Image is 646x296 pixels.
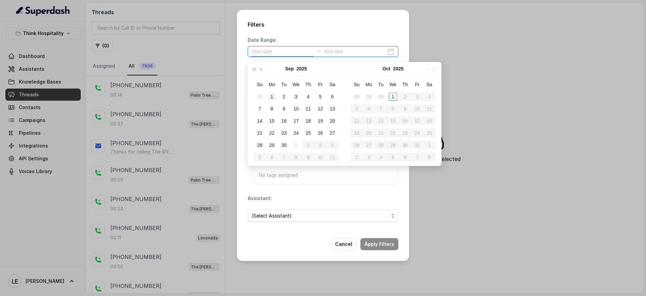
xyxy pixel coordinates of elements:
[280,105,288,113] div: 9
[328,129,336,137] div: 27
[252,212,389,220] span: (Select Assistant)
[256,105,264,113] div: 7
[278,127,290,139] td: 2025-09-23
[292,117,300,125] div: 17
[278,139,290,151] td: 2025-09-30
[314,91,326,103] td: 2025-09-05
[292,93,300,101] div: 3
[292,105,300,113] div: 10
[326,115,338,127] td: 2025-09-20
[278,78,290,91] th: Tu
[292,129,300,137] div: 24
[280,117,288,125] div: 16
[314,103,326,115] td: 2025-09-12
[266,103,278,115] td: 2025-09-08
[302,127,314,139] td: 2025-09-25
[290,139,302,151] td: 2025-10-01
[316,48,322,54] span: swap-right
[268,93,276,101] div: 1
[280,93,288,101] div: 2
[266,139,278,151] td: 2025-09-29
[302,78,314,91] th: Th
[254,115,266,127] td: 2025-09-14
[266,115,278,127] td: 2025-09-15
[314,115,326,127] td: 2025-09-19
[248,21,398,29] h2: Filters
[326,127,338,139] td: 2025-09-27
[302,103,314,115] td: 2025-09-11
[326,103,338,115] td: 2025-09-13
[248,195,272,202] p: Assistant:
[375,78,387,91] th: Tu
[383,62,390,75] button: Oct
[254,139,266,151] td: 2025-09-28
[423,78,435,91] th: Sa
[248,37,277,43] p: Date Range:
[304,117,312,125] div: 18
[387,78,399,91] th: We
[326,78,338,91] th: Sa
[252,48,314,55] input: Start date
[256,93,264,101] div: 31
[259,172,393,178] p: No tags assigned
[316,93,324,101] div: 5
[375,91,387,103] td: 2025-09-30
[316,48,322,54] span: to
[365,93,373,101] div: 29
[290,78,302,91] th: We
[248,210,398,222] button: (Select Assistant)
[268,141,276,149] div: 29
[351,78,363,91] th: Su
[280,141,288,149] div: 30
[268,129,276,137] div: 22
[266,91,278,103] td: 2025-09-01
[331,238,356,250] button: Cancel
[280,129,288,137] div: 23
[256,129,264,137] div: 21
[290,115,302,127] td: 2025-09-17
[285,62,294,75] button: Sep
[363,91,375,103] td: 2025-09-29
[254,78,266,91] th: Su
[254,91,266,103] td: 2025-08-31
[316,129,324,137] div: 26
[316,105,324,113] div: 12
[411,78,423,91] th: Fr
[360,238,398,250] button: Apply Filters
[363,78,375,91] th: Mo
[256,141,264,149] div: 28
[302,91,314,103] td: 2025-09-04
[290,103,302,115] td: 2025-09-10
[387,91,399,103] td: 2025-10-01
[304,93,312,101] div: 4
[328,117,336,125] div: 20
[266,78,278,91] th: Mo
[399,78,411,91] th: Th
[268,105,276,113] div: 8
[302,115,314,127] td: 2025-09-18
[389,93,397,101] div: 1
[290,91,302,103] td: 2025-09-03
[314,78,326,91] th: Fr
[353,93,361,101] div: 28
[256,117,264,125] div: 14
[266,127,278,139] td: 2025-09-22
[290,127,302,139] td: 2025-09-24
[377,93,385,101] div: 30
[326,91,338,103] td: 2025-09-06
[316,117,324,125] div: 19
[278,91,290,103] td: 2025-09-02
[268,117,276,125] div: 15
[254,127,266,139] td: 2025-09-21
[296,62,307,75] button: 2025
[292,141,300,149] div: 1
[314,127,326,139] td: 2025-09-26
[304,129,312,137] div: 25
[254,103,266,115] td: 2025-09-07
[351,91,363,103] td: 2025-09-28
[324,48,386,55] input: End date
[278,115,290,127] td: 2025-09-16
[328,93,336,101] div: 6
[328,105,336,113] div: 13
[278,103,290,115] td: 2025-09-09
